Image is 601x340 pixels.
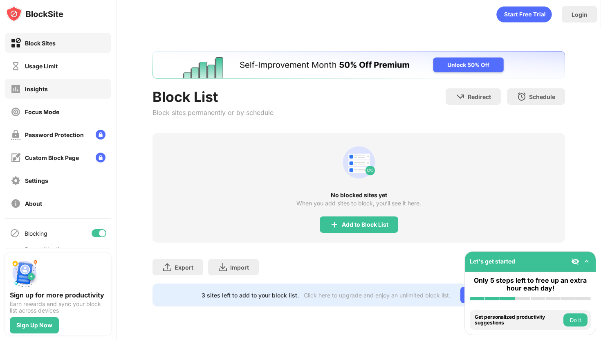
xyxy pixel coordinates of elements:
div: Blocking [25,230,47,237]
img: about-off.svg [11,198,21,209]
div: Get personalized productivity suggestions [475,314,561,326]
div: Block List [152,88,274,105]
img: time-usage-off.svg [11,61,21,71]
div: Block sites permanently or by schedule [152,108,274,117]
img: omni-setup-toggle.svg [583,257,591,266]
div: 3 sites left to add to your block list. [202,292,299,299]
img: insights-off.svg [11,84,21,94]
img: eye-not-visible.svg [571,257,579,266]
button: Do it [563,313,588,326]
img: focus-off.svg [11,107,21,117]
div: Sign up for more productivity [10,291,106,299]
img: blocking-icon.svg [10,228,20,238]
div: Block Sites [25,40,56,47]
div: Settings [25,177,48,184]
img: lock-menu.svg [96,153,105,162]
div: Import [230,264,249,271]
div: Password Protection [25,131,84,138]
img: logo-blocksite.svg [6,6,63,22]
div: Schedule [529,93,555,100]
div: Earn rewards and sync your block list across devices [10,301,106,314]
div: Insights [25,86,48,92]
div: Custom Block Page [25,154,79,161]
div: Only 5 steps left to free up an extra hour each day! [470,277,591,292]
img: block-on.svg [11,38,21,48]
div: Focus Mode [25,108,59,115]
img: lock-menu.svg [96,130,105,140]
div: animation [339,143,379,182]
img: customize-block-page-off.svg [11,153,21,163]
div: About [25,200,42,207]
div: Sign Up Now [16,322,52,329]
img: push-signup.svg [10,258,39,288]
div: Let's get started [470,258,515,265]
div: Login [572,11,588,18]
div: animation [496,6,552,23]
div: When you add sites to block, you’ll see it here. [296,200,421,207]
div: No blocked sites yet [152,192,565,198]
div: Export [175,264,193,271]
div: Add to Block List [342,221,388,228]
div: Usage Limit [25,63,58,70]
div: Click here to upgrade and enjoy an unlimited block list. [304,292,451,299]
div: Go Unlimited [460,287,516,303]
img: settings-off.svg [11,176,21,186]
img: password-protection-off.svg [11,130,21,140]
iframe: Banner [152,51,565,79]
div: Sync with other devices [25,246,67,260]
div: Redirect [468,93,491,100]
